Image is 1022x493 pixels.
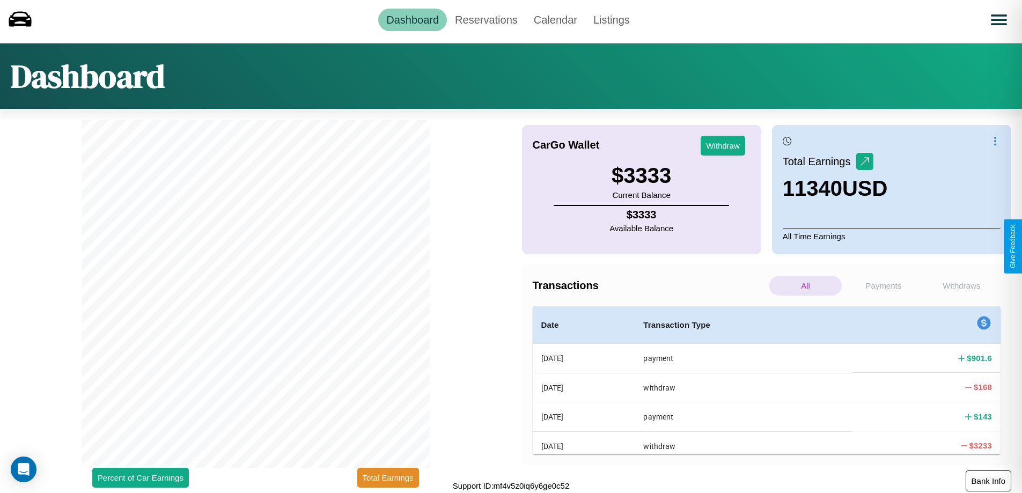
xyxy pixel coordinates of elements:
[783,229,1001,244] p: All Time Earnings
[526,9,585,31] a: Calendar
[925,276,998,296] p: Withdraws
[585,9,638,31] a: Listings
[967,352,992,364] h4: $ 901.6
[541,319,627,332] h4: Date
[984,5,1014,35] button: Open menu
[357,468,419,488] button: Total Earnings
[635,431,852,460] th: withdraw
[378,9,447,31] a: Dashboard
[783,152,856,171] p: Total Earnings
[11,457,36,482] div: Open Intercom Messenger
[783,176,888,201] h3: 11340 USD
[533,431,635,460] th: [DATE]
[447,9,526,31] a: Reservations
[612,164,671,188] h3: $ 3333
[966,470,1011,491] button: Bank Info
[974,381,992,393] h4: $ 168
[533,402,635,431] th: [DATE]
[969,440,992,451] h4: $ 3233
[769,276,842,296] p: All
[974,411,992,422] h4: $ 143
[612,188,671,202] p: Current Balance
[643,319,843,332] h4: Transaction Type
[92,468,189,488] button: Percent of Car Earnings
[453,479,570,493] p: Support ID: mf4v5z0iq6y6ge0c52
[635,373,852,402] th: withdraw
[609,221,673,236] p: Available Balance
[533,373,635,402] th: [DATE]
[635,402,852,431] th: payment
[533,344,635,373] th: [DATE]
[1009,225,1017,268] div: Give Feedback
[701,136,745,156] button: Withdraw
[609,209,673,221] h4: $ 3333
[635,344,852,373] th: payment
[11,54,165,98] h1: Dashboard
[847,276,920,296] p: Payments
[533,139,600,151] h4: CarGo Wallet
[533,279,767,292] h4: Transactions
